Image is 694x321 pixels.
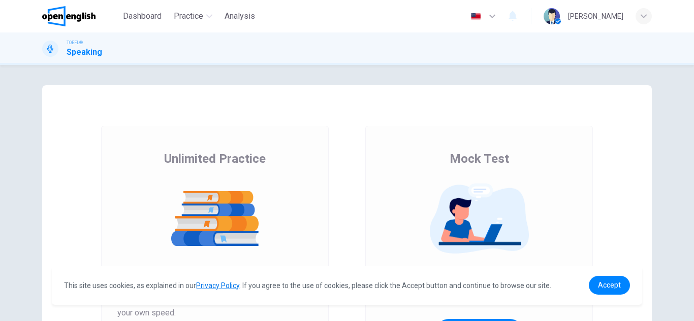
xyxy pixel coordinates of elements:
[174,10,203,22] span: Practice
[544,8,560,24] img: Profile picture
[598,281,621,289] span: Accept
[52,266,642,305] div: cookieconsent
[450,151,509,167] span: Mock Test
[170,7,216,25] button: Practice
[220,7,259,25] button: Analysis
[123,10,162,22] span: Dashboard
[67,46,102,58] h1: Speaking
[469,13,482,20] img: en
[196,281,239,290] a: Privacy Policy
[164,151,266,167] span: Unlimited Practice
[64,281,551,290] span: This site uses cookies, as explained in our . If you agree to the use of cookies, please click th...
[568,10,623,22] div: [PERSON_NAME]
[42,6,96,26] img: OpenEnglish logo
[225,10,255,22] span: Analysis
[589,276,630,295] a: dismiss cookie message
[119,7,166,25] button: Dashboard
[67,39,83,46] span: TOEFL®
[42,6,119,26] a: OpenEnglish logo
